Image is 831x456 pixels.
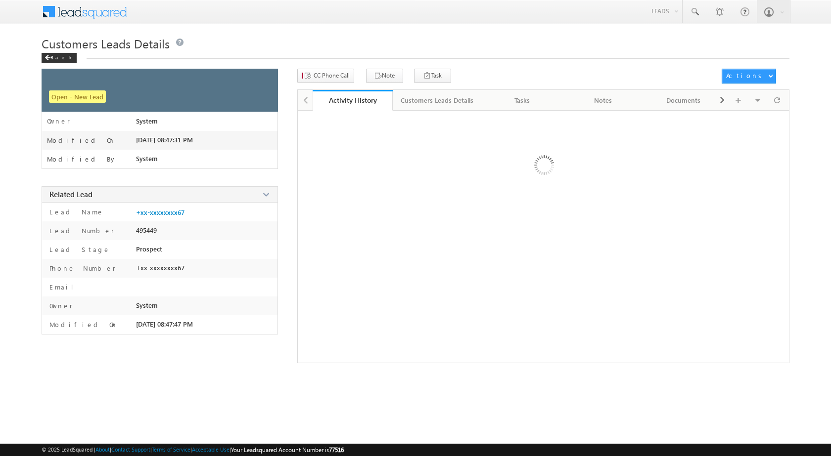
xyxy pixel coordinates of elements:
[111,446,150,453] a: Contact Support
[47,155,117,163] label: Modified By
[136,301,158,309] span: System
[47,301,73,310] label: Owner
[95,446,110,453] a: About
[490,94,554,106] div: Tasks
[563,90,644,111] a: Notes
[42,53,77,63] div: Back
[47,264,116,273] label: Phone Number
[320,95,386,105] div: Activity History
[47,283,81,291] label: Email
[49,189,92,199] span: Related Lead
[152,446,190,453] a: Terms of Service
[482,90,563,111] a: Tasks
[192,446,230,453] a: Acceptable Use
[47,136,115,144] label: Modified On
[313,90,393,111] a: Activity History
[722,69,776,83] button: Actions
[136,155,158,163] span: System
[136,136,193,144] span: [DATE] 08:47:31 PM
[47,226,114,235] label: Lead Number
[136,208,185,216] a: +xx-xxxxxxxx67
[136,264,185,272] span: +xx-xxxxxxxx67
[329,446,344,454] span: 77516
[42,36,170,51] span: Customers Leads Details
[393,90,482,111] a: Customers Leads Details
[401,94,473,106] div: Customers Leads Details
[136,245,162,253] span: Prospect
[297,69,354,83] button: CC Phone Call
[366,69,403,83] button: Note
[47,320,118,329] label: Modified On
[47,207,104,216] label: Lead Name
[414,69,451,83] button: Task
[492,116,595,218] img: Loading ...
[47,245,110,254] label: Lead Stage
[231,446,344,454] span: Your Leadsquared Account Number is
[644,90,724,111] a: Documents
[136,117,158,125] span: System
[651,94,715,106] div: Documents
[314,71,350,80] span: CC Phone Call
[42,445,344,455] span: © 2025 LeadSquared | | | | |
[47,117,70,125] label: Owner
[136,320,193,328] span: [DATE] 08:47:47 PM
[726,71,765,80] div: Actions
[571,94,635,106] div: Notes
[49,90,106,103] span: Open - New Lead
[136,226,157,234] span: 495449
